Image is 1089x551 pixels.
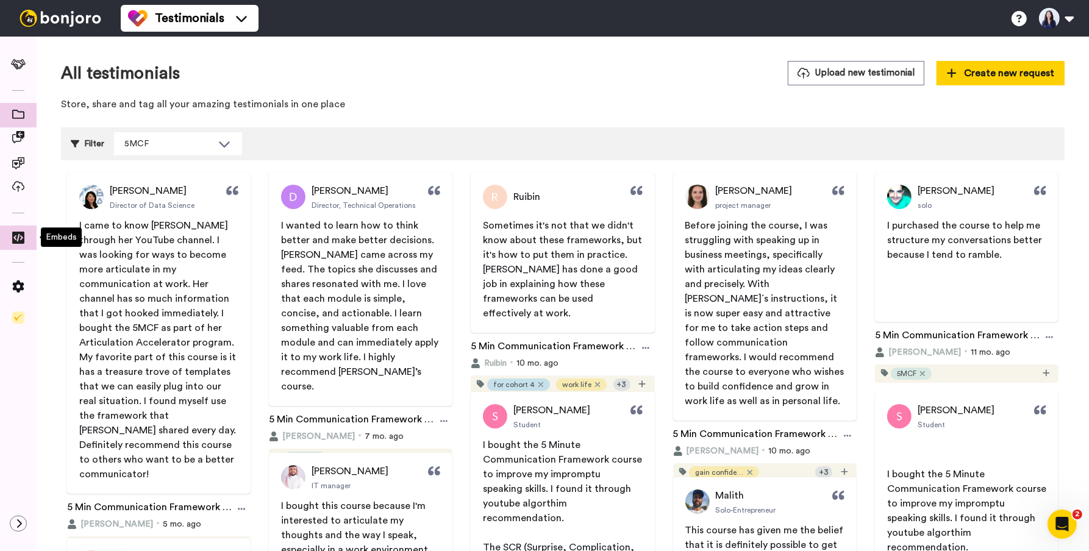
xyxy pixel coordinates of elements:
img: Profile Picture [281,185,305,209]
span: [PERSON_NAME] [888,346,961,358]
span: Before joining the course, I was struggling with speaking up in business meetings, specifically w... [685,221,847,406]
span: [PERSON_NAME] [312,464,388,478]
span: [PERSON_NAME] [918,403,994,418]
span: Malith [716,488,744,503]
span: Ruibin [484,357,507,369]
img: Profile Picture [887,404,912,428]
div: + 3 [613,379,630,391]
div: 5MCF [124,138,212,150]
span: Ruibin [513,190,540,204]
img: Profile Picture [685,489,710,514]
iframe: Intercom live chat [1048,510,1077,539]
span: I bought the 5 Minute Communication Framework course to improve my impromptu speaking skills. I f... [483,440,644,523]
div: 7 mo. ago [269,430,452,443]
span: Student [918,420,945,430]
button: [PERSON_NAME] [673,445,759,457]
a: 5 Min Communication Framework Testimonial [875,328,1041,346]
h1: All testimonials [61,64,180,83]
button: Create new request [937,61,1065,85]
span: I came to know [PERSON_NAME] through her YouTube channel. I was looking for ways to become more a... [79,221,238,479]
a: 5 Min Communication Framework Testimonial [673,427,839,445]
span: Sometimes it's not that we didn't know about these frameworks, but it's how to put them in practi... [483,221,644,318]
a: 5 Min Communication Framework Testimonial [67,500,233,518]
span: work life [562,380,591,389]
span: Director, Technical Operations [312,201,416,210]
a: 5 Min Communication Framework Testimonial [269,412,435,430]
div: 10 mo. ago [471,357,654,369]
span: Create new request [947,66,1054,80]
span: Director of Data Science [110,201,195,210]
img: Checklist.svg [12,311,24,324]
button: Upload new testimonial [788,61,924,85]
span: Solo-Entrepreneur [716,505,776,515]
img: Profile Picture [887,185,912,209]
span: [PERSON_NAME] [282,430,355,443]
img: tm-color.svg [128,9,148,28]
div: Filter [71,132,104,155]
span: [PERSON_NAME] [687,445,759,457]
span: [PERSON_NAME] [80,518,153,530]
span: [PERSON_NAME] [918,183,994,198]
button: Ruibin [471,357,507,369]
span: solo [918,201,932,210]
div: + 3 [815,466,832,478]
p: Store, share and tag all your amazing testimonials in one place [61,98,1065,112]
span: project manager [716,201,771,210]
span: [PERSON_NAME] [110,183,187,198]
span: I wanted to learn how to think better and make better decisions. [PERSON_NAME] came across my fee... [281,221,441,391]
span: [PERSON_NAME] [716,183,793,198]
span: for cohort 4 [493,380,535,389]
span: [PERSON_NAME] [513,403,590,418]
span: Testimonials [155,10,224,27]
button: [PERSON_NAME] [875,346,961,358]
div: 5 mo. ago [67,518,251,530]
span: I purchased the course to help me structure my conversations better because I tend to ramble. [887,221,1044,260]
img: Profile Picture [483,185,507,209]
a: 5 Min Communication Framework Testimonial [471,339,637,357]
span: IT manager [312,481,351,491]
span: [PERSON_NAME] [312,183,388,198]
div: Embeds [41,227,82,247]
span: gain confidence [695,467,744,477]
div: 11 mo. ago [875,346,1059,358]
img: bj-logo-header-white.svg [15,10,106,27]
span: 5MCF [897,369,916,379]
img: Profile Picture [685,185,710,209]
img: Profile Picture [483,404,507,428]
button: [PERSON_NAME] [67,518,153,530]
span: 2 [1073,510,1082,519]
img: Profile Picture [281,465,305,489]
button: [PERSON_NAME] [269,430,355,443]
img: Profile Picture [79,185,104,209]
span: Student [513,420,541,430]
div: 10 mo. ago [673,445,857,457]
